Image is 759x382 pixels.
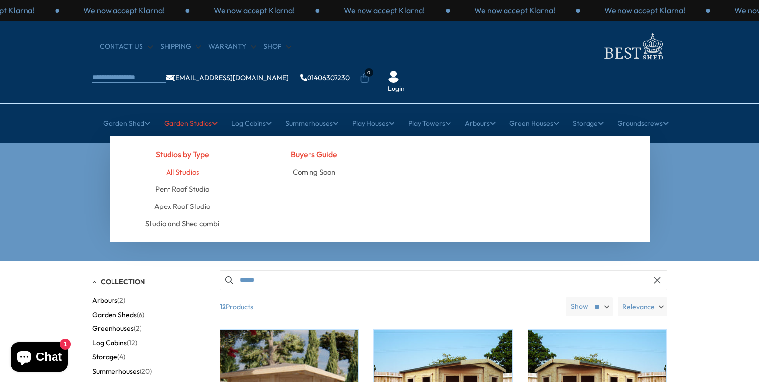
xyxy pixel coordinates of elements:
[450,5,580,16] div: 1 / 3
[100,42,153,52] a: CONTACT US
[509,111,559,136] a: Green Houses
[604,5,685,16] p: We now accept Klarna!
[388,84,405,94] a: Login
[220,270,667,290] input: Search products
[618,111,669,136] a: Groundscrews
[598,30,667,62] img: logo
[166,163,199,180] a: All Studios
[127,339,137,347] span: (12)
[92,364,152,379] button: Summerhouses (20)
[344,5,425,16] p: We now accept Klarna!
[573,111,604,136] a: Storage
[214,5,295,16] p: We now accept Klarna!
[293,163,335,180] a: Coming Soon
[164,111,218,136] a: Garden Studios
[92,367,140,376] span: Summerhouses
[145,215,219,232] a: Studio and Shed combi
[92,324,134,333] span: Greenhouses
[160,42,201,52] a: Shipping
[117,353,125,361] span: (4)
[154,198,210,215] a: Apex Roof Studio
[101,277,145,286] span: Collection
[92,296,117,305] span: Arbours
[8,342,71,374] inbox-online-store-chat: Shopify online store chat
[155,180,209,198] a: Pent Roof Studio
[360,73,369,83] a: 0
[319,5,450,16] div: 3 / 3
[571,302,588,312] label: Show
[220,297,226,316] b: 12
[208,42,256,52] a: Warranty
[166,74,289,81] a: [EMAIL_ADDRESS][DOMAIN_NAME]
[255,146,372,163] h4: Buyers Guide
[124,146,241,163] h4: Studios by Type
[92,294,125,308] button: Arbours (2)
[84,5,165,16] p: We now accept Klarna!
[92,353,117,361] span: Storage
[92,308,144,322] button: Garden Sheds (6)
[388,71,399,83] img: User Icon
[140,367,152,376] span: (20)
[365,68,373,77] span: 0
[137,311,144,319] span: (6)
[285,111,338,136] a: Summerhouses
[134,324,141,333] span: (2)
[103,111,150,136] a: Garden Shed
[216,297,562,316] span: Products
[189,5,319,16] div: 2 / 3
[465,111,496,136] a: Arbours
[92,350,125,364] button: Storage (4)
[300,74,350,81] a: 01406307230
[580,5,710,16] div: 2 / 3
[92,336,137,350] button: Log Cabins (12)
[231,111,272,136] a: Log Cabins
[352,111,394,136] a: Play Houses
[622,297,655,316] span: Relevance
[408,111,451,136] a: Play Towers
[618,297,667,316] label: Relevance
[474,5,555,16] p: We now accept Klarna!
[92,339,127,347] span: Log Cabins
[263,42,291,52] a: Shop
[59,5,189,16] div: 1 / 3
[92,322,141,336] button: Greenhouses (2)
[117,296,125,305] span: (2)
[92,311,137,319] span: Garden Sheds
